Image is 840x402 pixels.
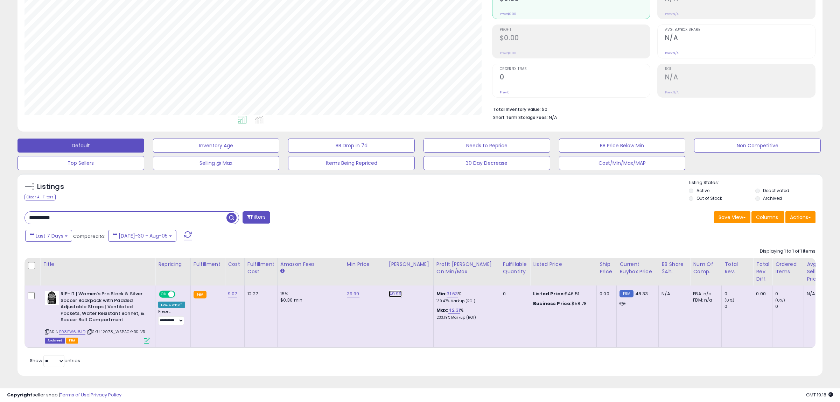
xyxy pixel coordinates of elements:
[153,156,280,170] button: Selling @ Max
[775,303,804,310] div: 0
[436,315,495,320] p: 233.19% Markup (ROI)
[436,299,495,304] p: 139.47% Markup (ROI)
[423,156,550,170] button: 30 Day Decrease
[724,303,753,310] div: 0
[619,290,633,297] small: FBM
[751,211,784,223] button: Columns
[423,139,550,153] button: Needs to Reprice
[37,182,64,192] h5: Listings
[436,307,495,320] div: %
[288,156,415,170] button: Items Being Repriced
[60,392,90,398] a: Terms of Use
[665,28,815,32] span: Avg. Buybox Share
[493,114,548,120] b: Short Term Storage Fees:
[30,357,80,364] span: Show: entries
[533,300,572,307] b: Business Price:
[436,291,495,304] div: %
[500,51,516,55] small: Prev: $0.00
[500,34,650,43] h2: $0.00
[760,248,815,255] div: Displaying 1 to 1 of 1 items
[533,291,591,297] div: $46.51
[756,261,769,283] div: Total Rev. Diff.
[91,392,121,398] a: Privacy Policy
[24,194,56,200] div: Clear All Filters
[559,139,686,153] button: BB Price Below Min
[619,261,656,275] div: Current Buybox Price
[17,156,144,170] button: Top Sellers
[696,195,722,201] label: Out of Stock
[66,338,78,344] span: FBA
[36,232,63,239] span: Last 7 Days
[665,34,815,43] h2: N/A
[665,90,679,94] small: Prev: N/A
[665,73,815,83] h2: N/A
[785,211,815,223] button: Actions
[635,290,648,297] span: 48.33
[45,291,59,305] img: 51yi45K+aJL._SL40_.jpg
[194,291,206,298] small: FBA
[559,156,686,170] button: Cost/Min/Max/MAP
[661,291,685,297] div: N/A
[433,258,500,285] th: The percentage added to the cost of goods (COGS) that forms the calculator for Min & Max prices.
[448,307,460,314] a: 42.31
[533,290,565,297] b: Listed Price:
[447,290,458,297] a: 31.63
[693,291,716,297] div: FBA: n/a
[763,188,789,193] label: Deactivated
[59,329,85,335] a: B08PW6J8JD
[500,73,650,83] h2: 0
[247,291,272,297] div: 12.27
[228,261,241,268] div: Cost
[724,291,753,297] div: 0
[807,291,830,297] div: N/A
[389,261,430,268] div: [PERSON_NAME]
[7,392,121,399] div: seller snap | |
[665,12,679,16] small: Prev: N/A
[693,297,716,303] div: FBM: n/a
[694,139,821,153] button: Non Competitive
[174,291,185,297] span: OFF
[689,179,823,186] p: Listing States:
[714,211,750,223] button: Save View
[158,309,185,325] div: Preset:
[45,291,150,343] div: ASIN:
[600,261,614,275] div: Ship Price
[503,261,527,275] div: Fulfillable Quantity
[500,90,510,94] small: Prev: 0
[600,291,611,297] div: 0.00
[17,139,144,153] button: Default
[108,230,176,242] button: [DATE]-30 - Aug-05
[25,230,72,242] button: Last 7 Days
[500,12,516,16] small: Prev: $0.00
[153,139,280,153] button: Inventory Age
[807,261,832,283] div: Avg Selling Price
[763,195,782,201] label: Archived
[806,392,833,398] span: 2025-08-13 19:18 GMT
[493,106,541,112] b: Total Inventory Value:
[43,261,152,268] div: Title
[288,139,415,153] button: BB Drop in 7d
[158,261,188,268] div: Repricing
[549,114,557,121] span: N/A
[503,291,525,297] div: 0
[280,261,341,268] div: Amazon Fees
[493,105,810,113] li: $0
[7,392,33,398] strong: Copyright
[756,291,767,297] div: 0.00
[347,290,359,297] a: 39.99
[775,291,804,297] div: 0
[665,67,815,71] span: ROI
[86,329,145,334] span: | SKU: 12078_WSPACK-BSLVR
[500,67,650,71] span: Ordered Items
[347,261,383,268] div: Min Price
[693,261,719,275] div: Num of Comp.
[533,301,591,307] div: $58.78
[61,291,146,325] b: RIP-IT | Women's Pro Black & Silver Soccer Backpack with Padded Adjustable Straps | Ventilated Po...
[389,290,402,297] a: 49.99
[280,268,285,274] small: Amazon Fees.
[247,261,274,275] div: Fulfillment Cost
[436,307,449,313] b: Max:
[500,28,650,32] span: Profit
[661,261,687,275] div: BB Share 24h.
[280,291,338,297] div: 15%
